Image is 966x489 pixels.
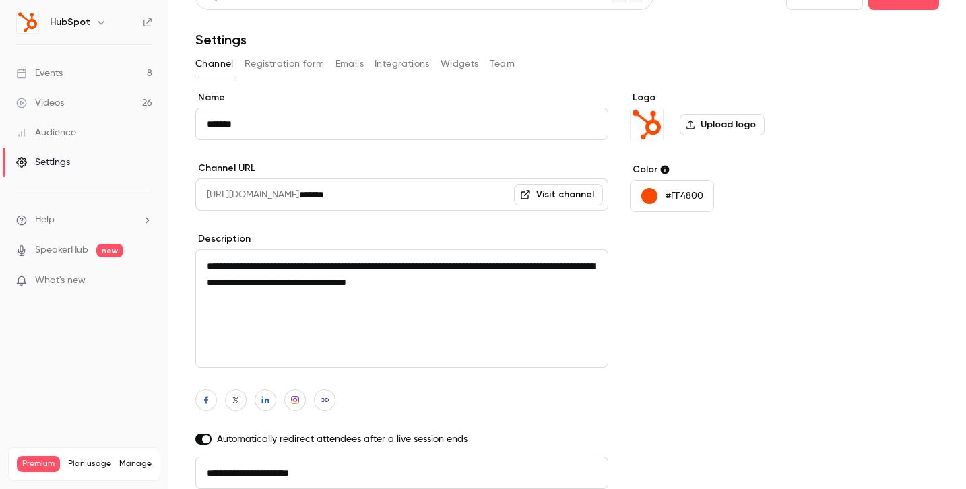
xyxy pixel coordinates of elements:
[680,114,765,135] label: Upload logo
[630,91,837,141] section: Logo
[630,163,837,176] label: Color
[195,91,608,104] label: Name
[16,126,76,139] div: Audience
[35,273,86,288] span: What's new
[68,459,111,469] span: Plan usage
[195,232,608,246] label: Description
[441,53,479,75] button: Widgets
[16,213,152,227] li: help-dropdown-opener
[195,162,608,175] label: Channel URL
[35,243,88,257] a: SpeakerHub
[16,67,63,80] div: Events
[245,53,325,75] button: Registration form
[17,456,60,472] span: Premium
[335,53,364,75] button: Emails
[16,156,70,169] div: Settings
[17,11,38,33] img: HubSpot
[195,53,234,75] button: Channel
[195,432,608,446] label: Automatically redirect attendees after a live session ends
[375,53,430,75] button: Integrations
[490,53,515,75] button: Team
[96,244,123,257] span: new
[119,459,152,469] a: Manage
[666,189,703,203] p: #FF4800
[35,213,55,227] span: Help
[136,275,152,287] iframe: Noticeable Trigger
[195,32,247,48] h1: Settings
[16,96,64,110] div: Videos
[514,184,603,205] a: Visit channel
[631,108,663,141] img: HubSpot
[630,180,714,212] button: #FF4800
[195,178,299,211] span: [URL][DOMAIN_NAME]
[50,15,90,29] h6: HubSpot
[630,91,837,104] label: Logo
